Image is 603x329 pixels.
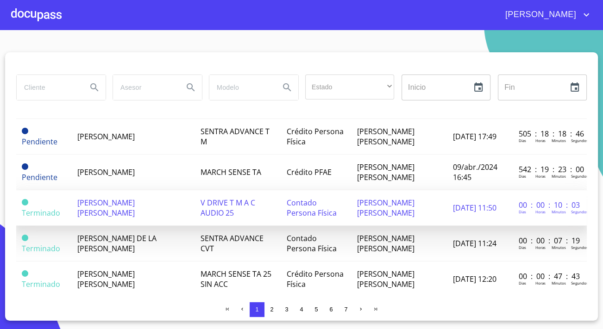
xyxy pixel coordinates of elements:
[180,76,202,99] button: Search
[552,280,566,286] p: Minutos
[339,302,353,317] button: 7
[535,280,546,286] p: Horas
[329,306,333,313] span: 6
[22,208,60,218] span: Terminado
[22,137,57,147] span: Pendiente
[201,269,271,289] span: MARCH SENSE TA 25 SIN ACC
[77,198,135,218] span: [PERSON_NAME] [PERSON_NAME]
[535,245,546,250] p: Horas
[552,138,566,143] p: Minutos
[571,138,588,143] p: Segundos
[279,302,294,317] button: 3
[113,75,176,100] input: search
[77,269,135,289] span: [PERSON_NAME] [PERSON_NAME]
[344,306,347,313] span: 7
[276,76,298,99] button: Search
[305,74,394,99] div: ​
[294,302,309,317] button: 4
[77,233,157,254] span: [PERSON_NAME] DE LA [PERSON_NAME]
[552,174,566,179] p: Minutos
[300,306,303,313] span: 4
[22,163,28,170] span: Pendiente
[209,75,272,100] input: search
[270,306,273,313] span: 2
[453,203,496,213] span: [DATE] 11:50
[357,198,415,218] span: [PERSON_NAME] [PERSON_NAME]
[552,245,566,250] p: Minutos
[453,131,496,142] span: [DATE] 17:49
[324,302,339,317] button: 6
[22,270,28,277] span: Terminado
[519,236,581,246] p: 00 : 00 : 07 : 19
[201,198,255,218] span: V DRIVE T M A C AUDIO 25
[357,126,415,147] span: [PERSON_NAME] [PERSON_NAME]
[519,138,526,143] p: Dias
[77,131,135,142] span: [PERSON_NAME]
[264,302,279,317] button: 2
[22,279,60,289] span: Terminado
[22,199,28,205] span: Terminado
[571,174,588,179] p: Segundos
[287,198,337,218] span: Contado Persona Física
[535,209,546,214] p: Horas
[285,306,288,313] span: 3
[498,7,581,22] span: [PERSON_NAME]
[250,302,264,317] button: 1
[519,164,581,174] p: 542 : 19 : 23 : 00
[357,233,415,254] span: [PERSON_NAME] [PERSON_NAME]
[17,75,80,100] input: search
[22,243,60,254] span: Terminado
[309,302,324,317] button: 5
[287,269,344,289] span: Crédito Persona Física
[22,128,28,134] span: Pendiente
[535,174,546,179] p: Horas
[287,233,337,254] span: Contado Persona Física
[519,129,581,139] p: 505 : 18 : 18 : 46
[255,306,258,313] span: 1
[519,200,581,210] p: 00 : 00 : 10 : 03
[201,233,264,254] span: SENTRA ADVANCE CVT
[201,167,261,177] span: MARCH SENSE TA
[357,162,415,182] span: [PERSON_NAME] [PERSON_NAME]
[77,167,135,177] span: [PERSON_NAME]
[571,209,588,214] p: Segundos
[83,76,106,99] button: Search
[22,235,28,241] span: Terminado
[519,174,526,179] p: Dias
[571,245,588,250] p: Segundos
[453,238,496,248] span: [DATE] 11:24
[287,167,332,177] span: Crédito PFAE
[535,138,546,143] p: Horas
[357,269,415,289] span: [PERSON_NAME] [PERSON_NAME]
[519,245,526,250] p: Dias
[314,306,318,313] span: 5
[22,172,57,182] span: Pendiente
[453,274,496,284] span: [DATE] 12:20
[552,209,566,214] p: Minutos
[201,126,270,147] span: SENTRA ADVANCE T M
[571,280,588,286] p: Segundos
[498,7,592,22] button: account of current user
[519,209,526,214] p: Dias
[519,271,581,281] p: 00 : 00 : 47 : 43
[453,162,497,182] span: 09/abr./2024 16:45
[287,126,344,147] span: Crédito Persona Física
[519,280,526,286] p: Dias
